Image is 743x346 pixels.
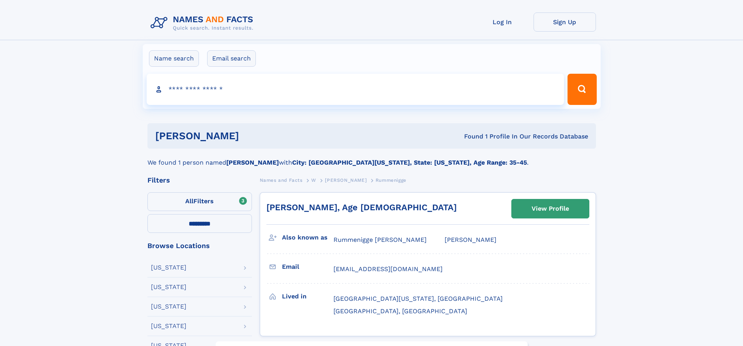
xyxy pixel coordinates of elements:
a: W [311,175,316,185]
div: [US_STATE] [151,303,186,310]
a: Log In [471,12,534,32]
div: View Profile [532,200,569,218]
div: We found 1 person named with . [147,149,596,167]
span: Rummenigge [376,177,406,183]
div: [US_STATE] [151,264,186,271]
a: View Profile [512,199,589,218]
label: Email search [207,50,256,67]
div: Filters [147,177,252,184]
h1: [PERSON_NAME] [155,131,352,141]
a: Names and Facts [260,175,303,185]
button: Search Button [567,74,596,105]
span: W [311,177,316,183]
span: [GEOGRAPHIC_DATA][US_STATE], [GEOGRAPHIC_DATA] [333,295,503,302]
div: [US_STATE] [151,284,186,290]
input: search input [147,74,564,105]
span: Rummenigge [PERSON_NAME] [333,236,427,243]
span: [EMAIL_ADDRESS][DOMAIN_NAME] [333,265,443,273]
label: Filters [147,192,252,211]
a: [PERSON_NAME] [325,175,367,185]
label: Name search [149,50,199,67]
h3: Lived in [282,290,333,303]
span: [PERSON_NAME] [445,236,497,243]
h3: Email [282,260,333,273]
a: [PERSON_NAME], Age [DEMOGRAPHIC_DATA] [266,202,457,212]
h3: Also known as [282,231,333,244]
span: [PERSON_NAME] [325,177,367,183]
div: Browse Locations [147,242,252,249]
a: Sign Up [534,12,596,32]
b: [PERSON_NAME] [226,159,279,166]
span: [GEOGRAPHIC_DATA], [GEOGRAPHIC_DATA] [333,307,467,315]
div: [US_STATE] [151,323,186,329]
b: City: [GEOGRAPHIC_DATA][US_STATE], State: [US_STATE], Age Range: 35-45 [292,159,527,166]
span: All [185,197,193,205]
img: Logo Names and Facts [147,12,260,34]
div: Found 1 Profile In Our Records Database [351,132,588,141]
